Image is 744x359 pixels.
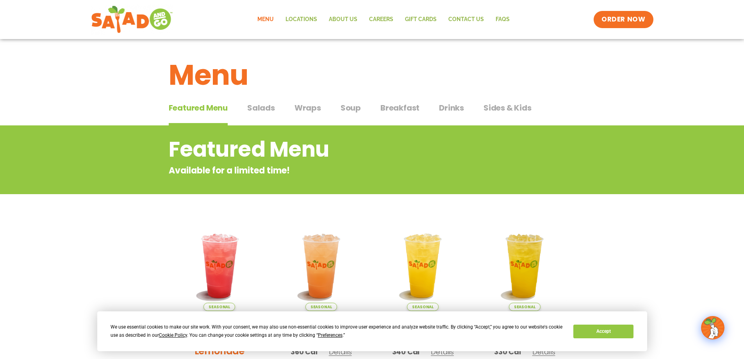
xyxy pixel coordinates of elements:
img: wpChatIcon [702,317,724,339]
a: Careers [363,11,399,29]
span: Seasonal [509,303,541,311]
img: Product photo for Blackberry Bramble Lemonade [175,221,265,311]
a: About Us [323,11,363,29]
div: We use essential cookies to make our site work. With your consent, we may also use non-essential ... [111,323,564,339]
a: Contact Us [442,11,490,29]
span: 330 Cal [494,346,521,357]
span: Seasonal [407,303,439,311]
img: Product photo for Mango Grove Lemonade [480,221,570,311]
nav: Menu [252,11,516,29]
img: new-SAG-logo-768×292 [91,4,173,35]
span: Wraps [294,102,321,114]
span: Seasonal [305,303,337,311]
h1: Menu [169,54,576,96]
img: Product photo for Sunkissed Yuzu Lemonade [378,221,468,311]
h2: Featured Menu [169,134,513,165]
span: Seasonal [203,303,235,311]
span: 340 Cal [392,346,420,357]
img: Product photo for Summer Stone Fruit Lemonade [276,221,366,311]
span: Sides & Kids [484,102,532,114]
a: Menu [252,11,280,29]
span: Cookie Policy [159,332,187,338]
p: Available for a limited time! [169,164,513,177]
span: Details [532,347,555,357]
span: Preferences [318,332,343,338]
div: Tabbed content [169,99,576,126]
span: Soup [341,102,361,114]
a: ORDER NOW [594,11,653,28]
span: ORDER NOW [601,15,645,24]
div: Cookie Consent Prompt [97,311,647,351]
a: GIFT CARDS [399,11,442,29]
a: Locations [280,11,323,29]
span: Featured Menu [169,102,228,114]
span: Breakfast [380,102,419,114]
span: Details [329,347,352,357]
span: Details [431,347,454,357]
span: 360 Cal [291,346,318,357]
button: Accept [573,325,633,338]
span: Drinks [439,102,464,114]
span: Salads [247,102,275,114]
a: FAQs [490,11,516,29]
